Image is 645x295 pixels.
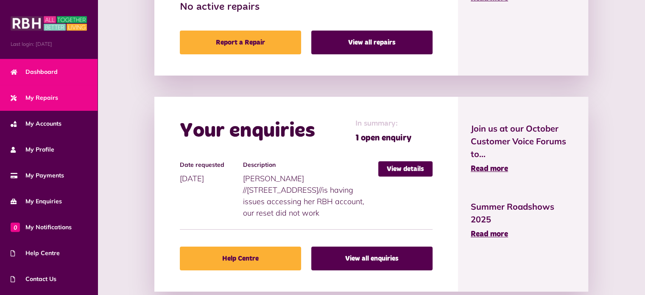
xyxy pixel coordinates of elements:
[243,161,378,219] div: [PERSON_NAME] //[STREET_ADDRESS]//is having issues accessing her RBH account, our reset did not work
[11,249,60,258] span: Help Centre
[11,93,58,102] span: My Repairs
[471,122,575,160] span: Join us at our October Customer Voice Forums to...
[11,145,54,154] span: My Profile
[180,1,433,14] h3: No active repairs
[471,122,575,175] a: Join us at our October Customer Voice Forums to... Read more
[471,230,508,238] span: Read more
[355,132,411,144] span: 1 open enquiry
[311,31,433,54] a: View all repairs
[180,119,315,143] h2: Your enquiries
[355,118,411,129] span: In summary:
[11,222,20,232] span: 0
[11,40,87,48] span: Last login: [DATE]
[471,165,508,173] span: Read more
[11,223,72,232] span: My Notifications
[11,119,61,128] span: My Accounts
[11,171,64,180] span: My Payments
[11,67,58,76] span: Dashboard
[180,161,239,169] h4: Date requested
[471,200,575,240] a: Summer Roadshows 2025 Read more
[11,275,56,284] span: Contact Us
[180,161,243,184] div: [DATE]
[471,200,575,226] span: Summer Roadshows 2025
[311,247,433,270] a: View all enquiries
[180,31,301,54] a: Report a Repair
[11,197,62,206] span: My Enquiries
[243,161,374,169] h4: Description
[378,161,433,177] a: View details
[11,15,87,32] img: MyRBH
[180,247,301,270] a: Help Centre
